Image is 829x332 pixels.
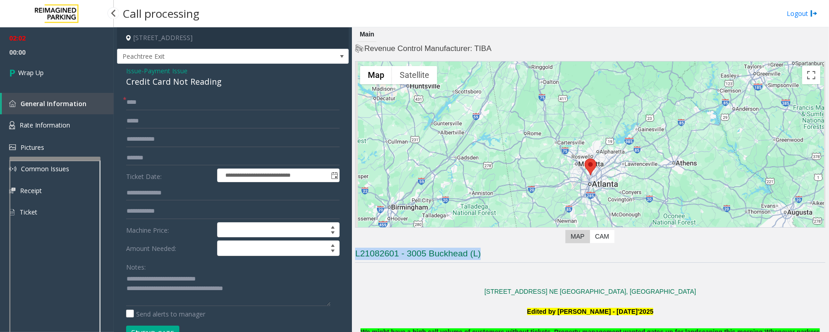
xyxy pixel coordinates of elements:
label: Send alerts to manager [126,309,205,319]
img: 'icon' [9,121,15,129]
b: Edited by [PERSON_NAME] - [DATE]'2025 [527,308,654,315]
label: Ticket Date: [124,169,215,182]
button: Toggle fullscreen view [802,66,820,84]
span: Increase value [326,241,339,248]
h3: L21082601 - 3005 Buckhead (L) [355,248,825,263]
label: Amount Needed: [124,240,215,256]
span: Wrap Up [18,68,44,77]
span: Decrease value [326,230,339,237]
a: [STREET_ADDRESS] NE [GEOGRAPHIC_DATA], [GEOGRAPHIC_DATA] [484,288,696,295]
div: 3005 Peachtree Road Northeast, Atlanta, GA [585,158,596,175]
span: Toggle popup [329,169,339,182]
img: 'icon' [9,144,16,150]
img: 'icon' [9,100,16,107]
span: Rate Information [20,121,70,129]
span: General Information [20,99,86,108]
label: Notes: [126,259,146,272]
span: Payment Issue [144,66,188,76]
button: Show satellite imagery [392,66,437,84]
span: - [142,66,188,75]
button: Show street map [360,66,392,84]
div: Main [357,27,376,42]
img: logout [810,9,818,18]
span: Peachtree Exit [117,49,302,64]
a: Logout [787,9,818,18]
span: Pictures [20,143,44,152]
a: General Information [2,93,114,114]
span: Decrease value [326,248,339,255]
h3: Call processing [118,2,204,25]
h4: Revenue Control Manufacturer: TIBA [355,43,825,54]
label: Map [565,230,590,243]
h4: [STREET_ADDRESS] [117,27,349,49]
label: Machine Price: [124,222,215,238]
span: Increase value [326,223,339,230]
label: CAM [590,230,615,243]
div: Credit Card Not Reading [126,76,340,88]
span: Issue [126,66,142,76]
